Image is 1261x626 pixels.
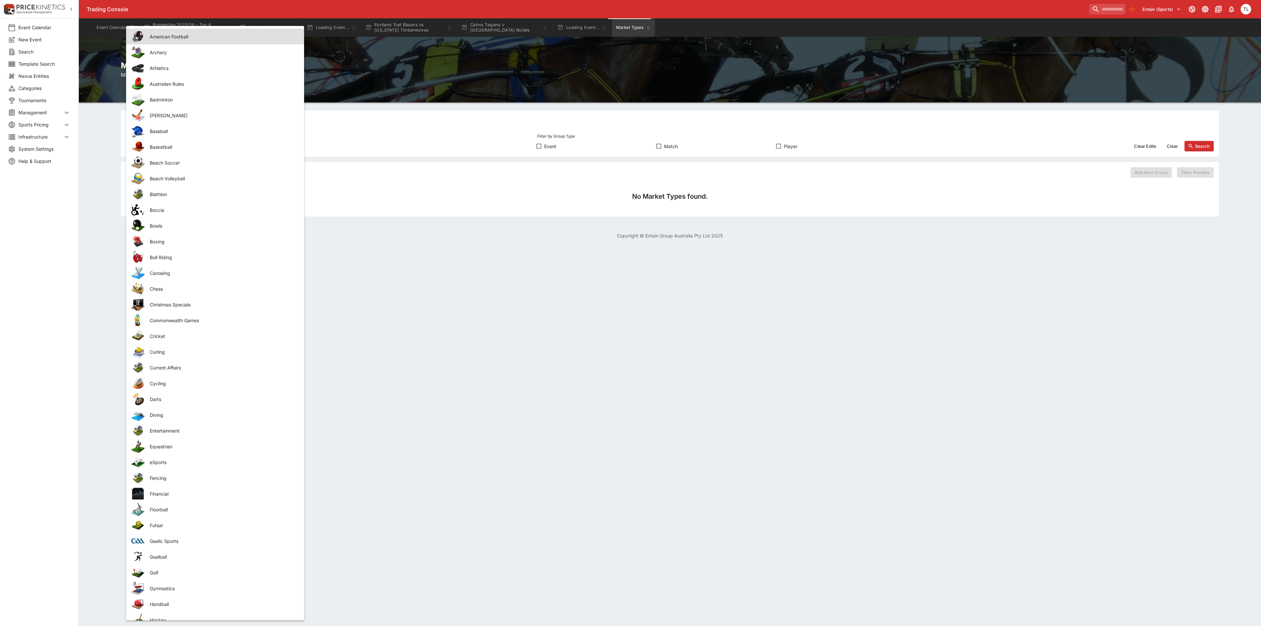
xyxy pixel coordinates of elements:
[131,109,144,122] img: bandy.png
[131,582,144,595] img: gymnastics.png
[131,361,144,374] img: other.png
[150,616,294,623] span: Hockey
[131,219,144,232] img: bowls.png
[150,33,294,40] span: American Football
[131,77,144,90] img: australian_rules.png
[150,65,294,72] span: Athletics
[150,364,294,371] span: Current Affairs
[131,266,144,279] img: canoeing.png
[131,140,144,153] img: basketball.png
[131,345,144,358] img: curling.png
[131,566,144,579] img: golf.png
[131,329,144,343] img: cricket.png
[131,519,144,532] img: futsal.png
[150,270,294,277] span: Canoeing
[131,93,144,106] img: badminton.png
[131,424,144,437] img: other.png
[150,380,294,387] span: Cycling
[131,124,144,138] img: baseball.png
[150,112,294,119] span: [PERSON_NAME]
[131,597,144,611] img: handball.png
[150,301,294,308] span: Christmas Specials
[150,222,294,229] span: Bowls
[131,156,144,169] img: beach_soccer.png
[131,188,144,201] img: other.png
[150,333,294,340] span: Cricket
[150,459,294,466] span: eSports
[150,475,294,481] span: Fencing
[150,553,294,560] span: Goalball
[131,550,144,563] img: goalball.png
[131,534,144,548] img: gaelic_sports.png
[150,207,294,213] span: Boccia
[131,46,144,59] img: archery.png
[150,254,294,261] span: Bull Riding
[150,285,294,292] span: Chess
[150,490,294,497] span: Financial
[131,251,144,264] img: bull_riding.png
[131,456,144,469] img: esports.png
[150,80,294,87] span: Australian Rules
[150,585,294,592] span: Gymnastics
[131,282,144,295] img: chess.png
[150,317,294,324] span: Commonwealth Games
[131,408,144,421] img: diving.png
[131,503,144,516] img: floorball.png
[150,522,294,529] span: Futsal
[131,172,144,185] img: beach_volleyball.png
[131,377,144,390] img: cycling.png
[150,128,294,135] span: Baseball
[131,203,144,216] img: boccia.png
[131,392,144,406] img: darts.png
[150,443,294,450] span: Equestrian
[150,348,294,355] span: Curling
[150,396,294,403] span: Darts
[150,538,294,545] span: Gaelic Sports
[131,30,144,43] img: american_football.png
[131,314,144,327] img: commonwealth_games.png
[150,238,294,245] span: Boxing
[150,175,294,182] span: Beach Volleyball
[150,412,294,418] span: Diving
[150,601,294,608] span: Handball
[150,159,294,166] span: Beach Soccer
[131,235,144,248] img: boxing.png
[150,96,294,103] span: Badminton
[131,61,144,75] img: athletics.png
[131,298,144,311] img: specials.png
[150,569,294,576] span: Golf
[150,506,294,513] span: Floorball
[131,471,144,484] img: other.png
[131,487,144,500] img: financial.png
[150,144,294,150] span: Basketball
[150,427,294,434] span: Entertainment
[150,49,294,56] span: Archery
[131,440,144,453] img: equestrian.png
[150,191,294,198] span: Biathlon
